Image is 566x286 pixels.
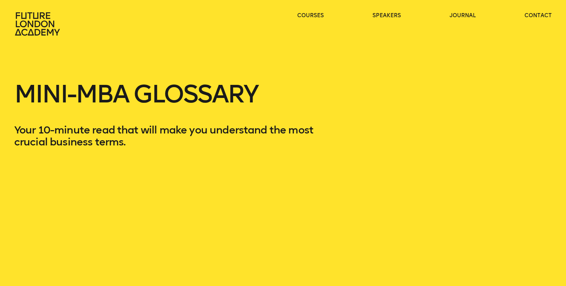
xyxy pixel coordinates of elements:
h1: Mini-MBA Glossary [14,82,340,124]
p: Your 10-minute read that will make you understand the most crucial business terms. [14,124,340,148]
a: journal [450,12,476,19]
a: speakers [372,12,401,19]
a: courses [297,12,324,19]
a: contact [524,12,552,19]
